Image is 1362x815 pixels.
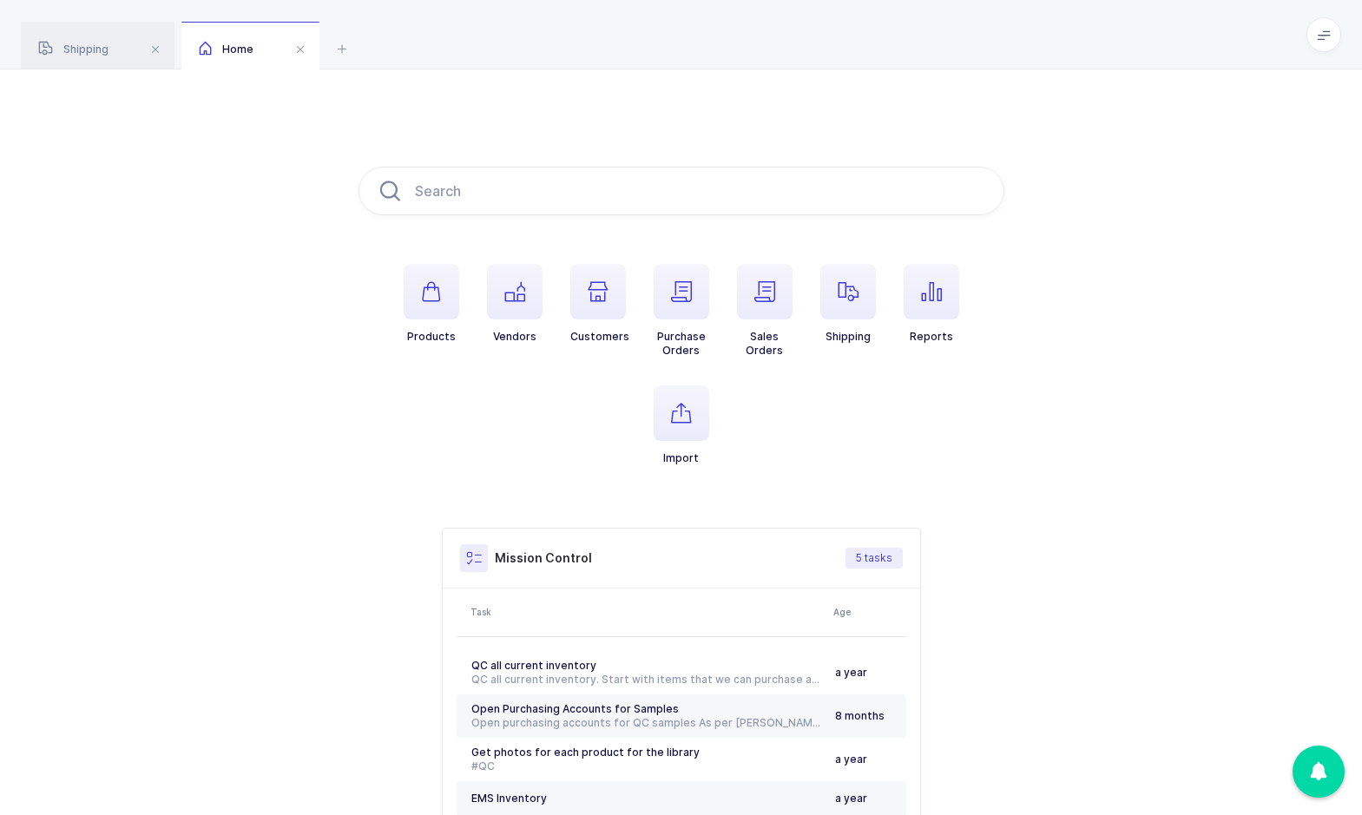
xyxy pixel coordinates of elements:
button: Customers [570,264,629,344]
div: #QC [471,759,821,773]
span: QC all current inventory [471,659,596,672]
div: Task [470,605,823,619]
span: 5 tasks [856,551,892,565]
span: a year [835,753,867,766]
button: Products [404,264,459,344]
span: 8 months [835,709,885,722]
div: Age [833,605,901,619]
div: QC all current inventory. Start with items that we can purchase a sample from Schein. #[GEOGRAPHI... [471,673,821,687]
span: Get photos for each product for the library [471,746,700,759]
button: Reports [904,264,959,344]
span: Shipping [38,43,109,56]
div: Open purchasing accounts for QC samples As per [PERSON_NAME], we had an account with [PERSON_NAME... [471,716,821,730]
button: Vendors [487,264,543,344]
input: Search [359,167,1004,215]
button: Import [654,385,709,465]
span: a year [835,792,867,805]
span: Home [199,43,253,56]
span: Open Purchasing Accounts for Samples [471,702,679,715]
span: a year [835,666,867,679]
button: SalesOrders [737,264,793,358]
h3: Mission Control [495,549,592,567]
button: PurchaseOrders [654,264,709,358]
button: Shipping [820,264,876,344]
span: EMS Inventory [471,792,547,805]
